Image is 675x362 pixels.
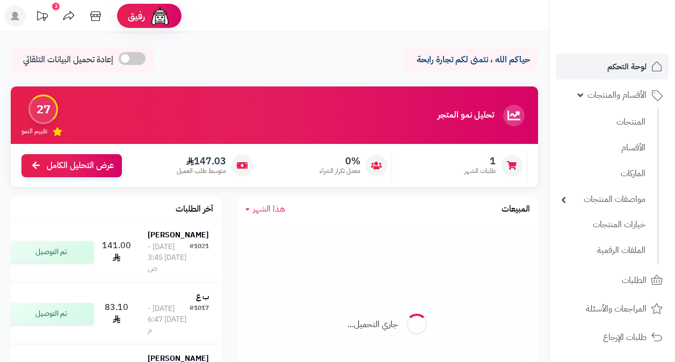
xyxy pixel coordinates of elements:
[8,303,93,324] div: تم التوصيل
[149,5,171,27] img: ai-face.png
[177,155,226,167] span: 147.03
[177,166,226,176] span: متوسط طلب العميل
[556,162,651,185] a: الماركات
[196,291,209,302] strong: ب ع
[8,241,93,263] div: تم التوصيل
[98,283,135,344] td: 83.10
[128,10,145,23] span: رفيق
[98,221,135,283] td: 141.00
[622,273,647,288] span: الطلبات
[23,54,113,66] span: إعادة تحميل البيانات التلقائي
[320,166,360,176] span: معدل تكرار الشراء
[28,5,55,30] a: تحديثات المنصة
[556,188,651,211] a: مواصفات المنتجات
[412,54,530,66] p: حياكم الله ، نتمنى لكم تجارة رابحة
[556,239,651,262] a: الملفات الرقمية
[556,296,669,322] a: المراجعات والأسئلة
[464,155,496,167] span: 1
[320,155,360,167] span: 0%
[603,330,647,345] span: طلبات الإرجاع
[245,203,285,215] a: هذا الشهر
[556,111,651,134] a: المنتجات
[556,324,669,350] a: طلبات الإرجاع
[556,267,669,293] a: الطلبات
[190,303,209,336] div: #1017
[176,205,213,214] h3: آخر الطلبات
[556,54,669,79] a: لوحة التحكم
[464,166,496,176] span: طلبات الشهر
[607,59,647,74] span: لوحة التحكم
[21,127,47,136] span: تقييم النمو
[21,154,122,177] a: عرض التحليل الكامل
[586,301,647,316] span: المراجعات والأسئلة
[190,242,209,274] div: #1021
[148,242,190,274] div: [DATE] - [DATE] 3:45 ص
[556,213,651,236] a: خيارات المنتجات
[253,202,285,215] span: هذا الشهر
[587,88,647,103] span: الأقسام والمنتجات
[47,160,114,172] span: عرض التحليل الكامل
[148,229,209,241] strong: [PERSON_NAME]
[556,136,651,160] a: الأقسام
[347,318,398,331] div: جاري التحميل...
[438,111,494,120] h3: تحليل نمو المتجر
[52,3,60,10] div: 3
[502,205,530,214] h3: المبيعات
[148,303,190,336] div: [DATE] - [DATE] 6:47 م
